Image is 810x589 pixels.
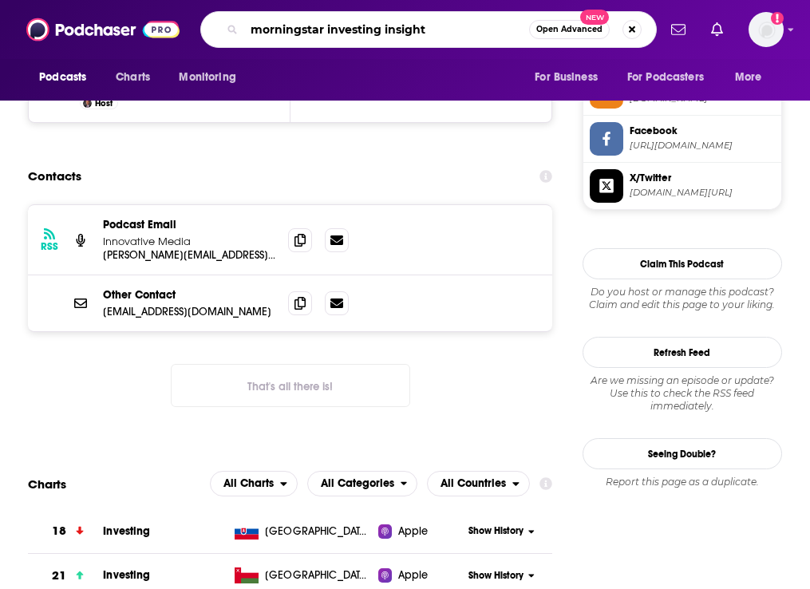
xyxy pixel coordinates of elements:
span: Monitoring [179,66,235,89]
a: Charts [105,62,160,93]
p: Innovative Media [103,235,275,248]
button: Show History [462,569,541,583]
span: Oman [265,567,369,583]
button: open menu [724,62,782,93]
div: Claim and edit this page to your liking. [583,286,782,311]
svg: Add a profile image [771,12,784,25]
button: Show profile menu [749,12,784,47]
span: Do you host or manage this podcast? [583,286,782,298]
span: For Podcasters [627,66,704,89]
button: Claim This Podcast [583,248,782,279]
span: Apple [398,567,429,583]
a: 18 [28,509,103,553]
div: Report this page as a duplicate. [583,476,782,488]
p: [PERSON_NAME][EMAIL_ADDRESS][DOMAIN_NAME] [103,248,275,262]
span: X/Twitter [630,171,775,185]
span: More [735,66,762,89]
span: Show History [468,569,524,583]
button: open menu [427,471,530,496]
img: Podchaser - Follow, Share and Rate Podcasts [26,14,180,45]
a: X/Twitter[DOMAIN_NAME][URL] [590,169,775,203]
span: New [580,10,609,25]
div: Are we missing an episode or update? Use this to check the RSS feed immediately. [583,374,782,413]
button: open menu [28,62,107,93]
span: All Charts [223,478,274,489]
button: Open AdvancedNew [529,20,610,39]
span: https://www.facebook.com/moneytreepodcast [630,140,775,152]
a: Show notifications dropdown [705,16,729,43]
h3: 21 [52,567,65,585]
a: [GEOGRAPHIC_DATA] [228,567,378,583]
a: Investing [103,568,150,582]
span: Apple [398,524,429,540]
button: open menu [524,62,618,93]
p: Podcast Email [103,218,275,231]
a: Seeing Double? [583,438,782,469]
span: Slovakia [265,524,369,540]
a: Apple [378,567,462,583]
span: Show History [468,524,524,538]
h2: Platforms [210,471,298,496]
h2: Categories [307,471,418,496]
p: [EMAIL_ADDRESS][DOMAIN_NAME] [103,305,275,318]
span: Charts [116,66,150,89]
h3: RSS [41,240,58,253]
a: Apple [378,524,462,540]
span: twitter.com/MTIPodcast [630,187,775,199]
button: open menu [617,62,727,93]
span: Host [95,98,113,109]
span: Open Advanced [536,26,603,34]
span: Facebook [630,124,775,138]
button: Refresh Feed [583,337,782,368]
a: Show notifications dropdown [665,16,692,43]
h3: 18 [52,522,65,540]
a: Investing [103,524,150,538]
input: Search podcasts, credits, & more... [244,17,529,42]
button: Show History [462,524,541,538]
h2: Charts [28,476,66,492]
span: All Countries [441,478,506,489]
button: Nothing here. [171,364,410,407]
a: Facebook[URL][DOMAIN_NAME] [590,122,775,156]
p: Other Contact [103,288,275,302]
button: open menu [307,471,418,496]
button: open menu [168,62,256,93]
span: Podcasts [39,66,86,89]
h2: Contacts [28,161,81,192]
img: User Profile [749,12,784,47]
button: open menu [210,471,298,496]
span: For Business [535,66,598,89]
img: Kirk Chisholm [83,99,92,108]
div: Search podcasts, credits, & more... [200,11,657,48]
span: All Categories [321,478,394,489]
h2: Countries [427,471,530,496]
span: Logged in as mresewehr [749,12,784,47]
a: [GEOGRAPHIC_DATA] [228,524,378,540]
